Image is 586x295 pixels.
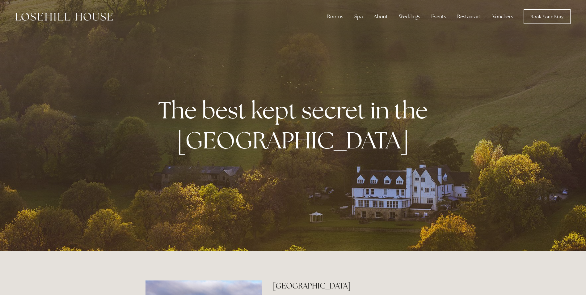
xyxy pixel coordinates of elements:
[452,11,486,23] div: Restaurant
[394,11,425,23] div: Weddings
[487,11,518,23] a: Vouchers
[524,9,571,24] a: Book Your Stay
[322,11,348,23] div: Rooms
[369,11,393,23] div: About
[426,11,451,23] div: Events
[349,11,368,23] div: Spa
[158,95,433,156] strong: The best kept secret in the [GEOGRAPHIC_DATA]
[15,13,113,21] img: Losehill House
[273,280,441,291] h2: [GEOGRAPHIC_DATA]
